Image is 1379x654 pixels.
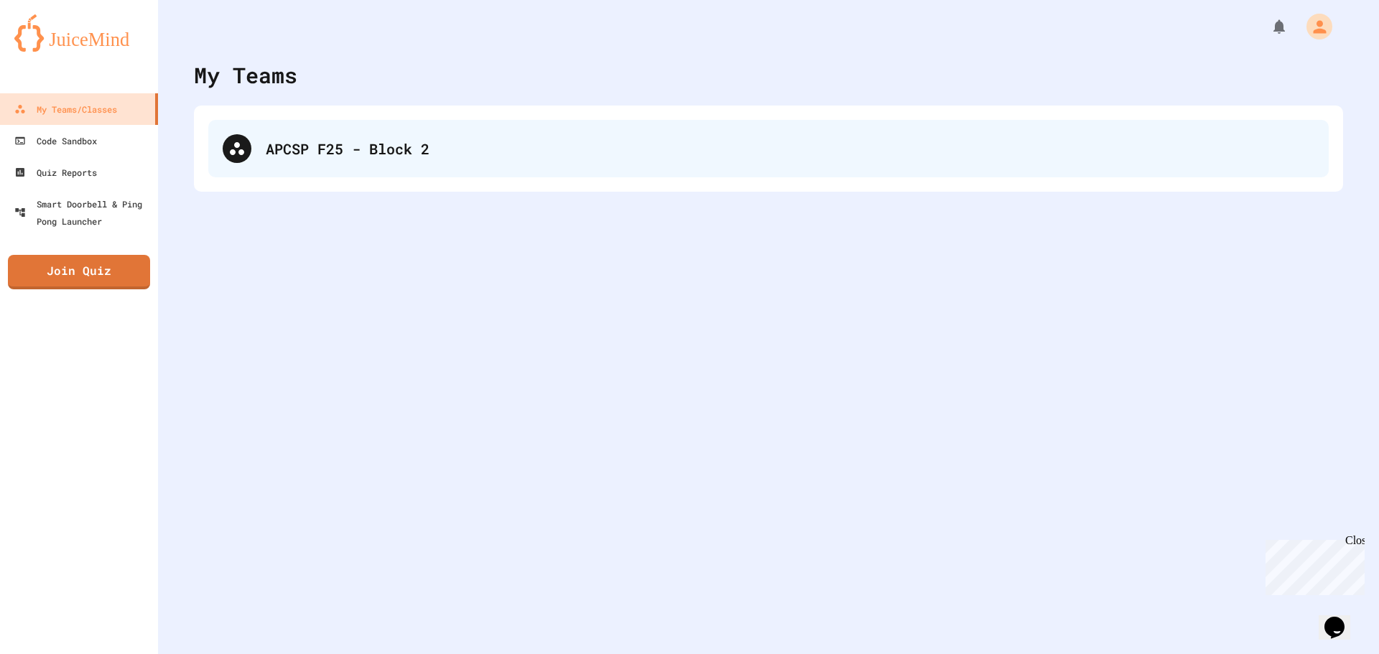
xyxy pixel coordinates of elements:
img: logo-orange.svg [14,14,144,52]
a: Join Quiz [8,255,150,289]
div: My Teams [194,59,297,91]
iframe: chat widget [1319,597,1365,640]
div: APCSP F25 - Block 2 [266,138,1314,159]
div: Quiz Reports [14,164,97,181]
div: Smart Doorbell & Ping Pong Launcher [14,195,152,230]
div: My Teams/Classes [14,101,117,118]
div: My Account [1291,10,1336,43]
div: My Notifications [1244,14,1291,39]
div: Code Sandbox [14,132,97,149]
div: Chat with us now!Close [6,6,99,91]
iframe: chat widget [1260,534,1365,595]
div: APCSP F25 - Block 2 [208,120,1329,177]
